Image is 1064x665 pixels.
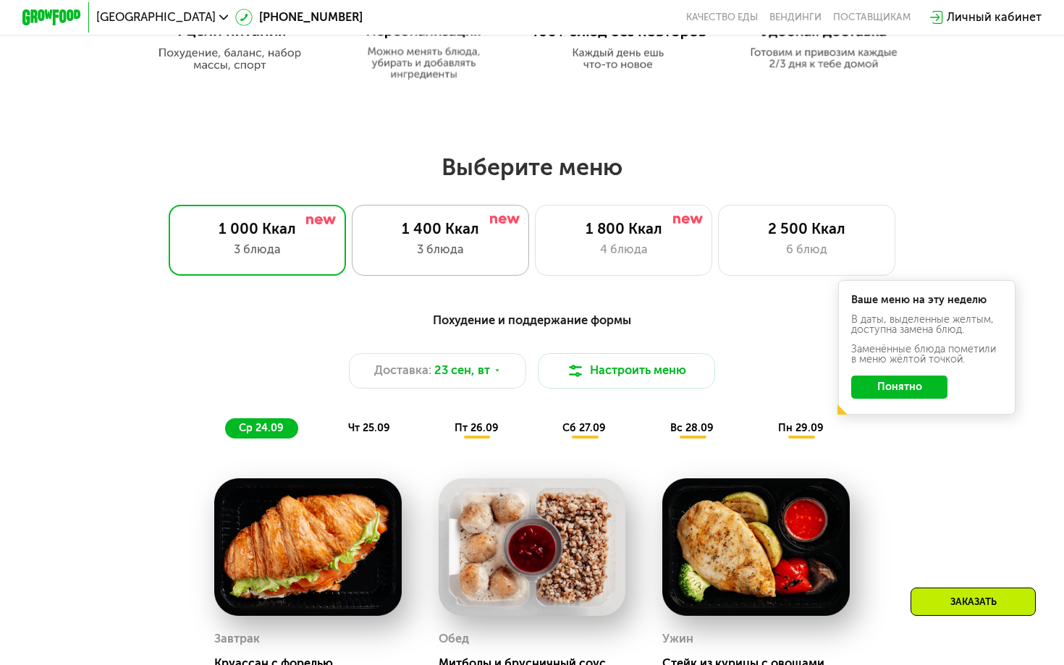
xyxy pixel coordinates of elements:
[184,241,330,259] div: 3 блюда
[348,422,390,434] span: чт 25.09
[778,422,824,434] span: пн 29.09
[184,220,330,238] div: 1 000 Ккал
[367,220,513,238] div: 1 400 Ккал
[911,588,1036,616] div: Заказать
[686,12,758,23] a: Качество еды
[851,344,1002,365] div: Заменённые блюда пометили в меню жёлтой точкой.
[235,9,363,27] a: [PHONE_NUMBER]
[455,422,499,434] span: пт 26.09
[214,628,260,651] div: Завтрак
[851,295,1002,305] div: Ваше меню на эту неделю
[947,9,1042,27] div: Личный кабинет
[851,315,1002,336] div: В даты, выделенные желтым, доступна замена блюд.
[538,353,715,389] button: Настроить меню
[562,422,606,434] span: сб 27.09
[734,220,880,238] div: 2 500 Ккал
[239,422,284,434] span: ср 24.09
[550,241,696,259] div: 4 блюда
[47,153,1016,182] h2: Выберите меню
[662,628,693,651] div: Ужин
[367,241,513,259] div: 3 блюда
[374,362,431,380] span: Доставка:
[550,220,696,238] div: 1 800 Ккал
[670,422,714,434] span: вс 28.09
[434,362,490,380] span: 23 сен, вт
[833,12,911,23] div: поставщикам
[851,376,947,399] button: Понятно
[439,628,469,651] div: Обед
[96,12,216,23] span: [GEOGRAPHIC_DATA]
[769,12,822,23] a: Вендинги
[95,311,970,329] div: Похудение и поддержание формы
[734,241,880,259] div: 6 блюд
